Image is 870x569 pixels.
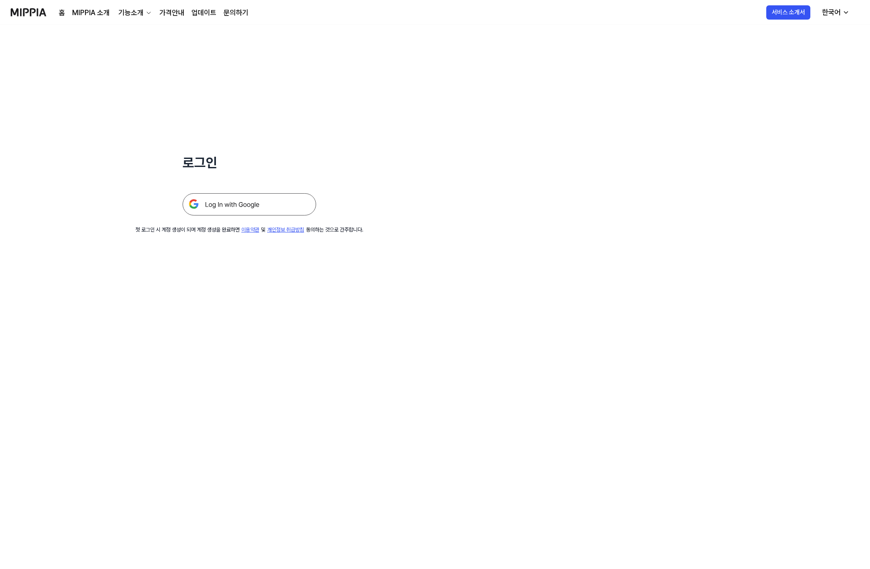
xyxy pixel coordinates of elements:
[59,8,65,18] a: 홈
[159,8,184,18] a: 가격안내
[117,8,145,18] div: 기능소개
[820,7,842,18] div: 한국어
[241,227,259,233] a: 이용약관
[72,8,110,18] a: MIPPIA 소개
[183,193,316,215] img: 구글 로그인 버튼
[766,5,810,20] button: 서비스 소개서
[815,4,855,21] button: 한국어
[135,226,363,234] div: 첫 로그인 시 계정 생성이 되며 계정 생성을 완료하면 및 동의하는 것으로 간주합니다.
[183,153,316,172] h1: 로그인
[117,8,152,18] button: 기능소개
[267,227,304,233] a: 개인정보 취급방침
[224,8,248,18] a: 문의하기
[191,8,216,18] a: 업데이트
